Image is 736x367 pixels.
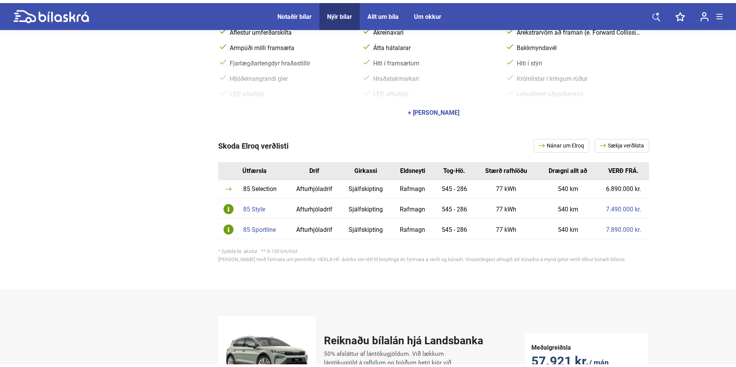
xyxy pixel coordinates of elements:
span: Aflestur umferðarskilta [228,26,354,34]
td: 545 - 286 [434,177,474,195]
a: 7.490.000 kr. [606,203,641,209]
td: Afturhjóladrif [288,195,340,216]
td: 77 kWh [474,177,538,195]
h5: Meðalgreiðsla [531,341,642,348]
img: arrow.svg [600,141,608,144]
td: 540 km [538,195,598,216]
th: Id [218,159,239,177]
a: Notaðir bílar [277,10,312,17]
a: Um okkur [414,10,441,17]
img: arrow.svg [539,141,547,144]
a: Nýir bílar [327,10,352,17]
td: 545 - 286 [434,195,474,216]
div: Eldsneyti [396,165,428,171]
span: ** 0-100 km/klst [261,245,297,251]
td: 545 - 286 [434,216,474,236]
div: 85 Sportline [243,224,285,230]
td: 77 kWh [474,216,538,236]
td: 77 kWh [474,195,538,216]
a: Sækja verðlista [595,136,649,149]
img: info-icon.svg [224,221,234,231]
span: / mán [589,355,609,364]
td: Rafmagn [391,195,434,216]
div: * Eydsla bL akstur [218,246,649,251]
span: Akreinavari [372,26,497,34]
div: [PERSON_NAME] með fyrirvara um prentvillur. HEKLA HF. áskilur sér rétt til breytinga án fyrirvara... [218,254,649,259]
img: arrow.svg [225,184,232,188]
div: Tog-Hö. [440,165,469,171]
p: 57.921 kr. [531,351,642,367]
div: Drif [294,165,335,171]
h2: Reiknaðu bílalán hjá Landsbanka [324,331,483,344]
div: 85 Selection [243,183,285,189]
div: Útfærsla [242,165,289,171]
td: 540 km [538,177,598,195]
img: info-icon.svg [224,201,234,211]
td: Rafmagn [391,177,434,195]
img: user-login.svg [700,9,709,18]
span: Skoda Elroq verðlisti [218,138,289,147]
td: 540 km [538,216,598,236]
div: Drægni allt að [544,165,592,171]
td: Sjálfskipting [340,216,391,236]
div: VERÐ FRÁ. [604,165,643,171]
div: Girkassi [346,165,385,171]
td: Afturhjóladrif [288,177,340,195]
div: 85 Style [243,203,285,209]
a: Nánar um Elroq [534,136,589,149]
span: Árekstrarvörn að framan (e. Forward Collission Warning) [515,26,641,34]
div: Stærð rafhlöðu [480,165,532,171]
td: Rafmagn [391,216,434,236]
a: 7.890.000 kr. [606,224,641,230]
a: Allt um bíla [367,10,399,17]
td: Sjálfskipting [340,177,391,195]
td: Sjálfskipting [340,195,391,216]
td: Afturhjóladrif [288,216,340,236]
div: + [PERSON_NAME] [408,107,459,113]
a: 6.890.000 kr. [606,183,641,189]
